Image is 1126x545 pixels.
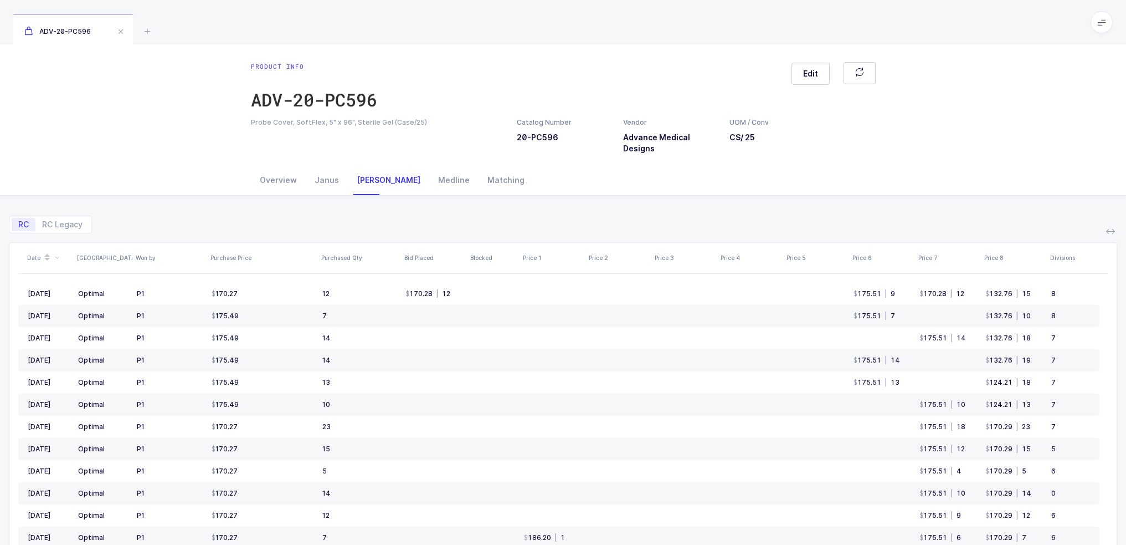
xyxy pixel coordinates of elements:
div: 6 [1051,533,1090,542]
div: P1 [137,445,145,454]
div: 175.51 [854,289,881,298]
div: 15 [322,445,330,454]
div: 8 [1051,312,1090,320]
span: | [881,378,891,386]
div: Price 1 [523,253,582,262]
div: Divisions [1050,253,1096,262]
div: Price 2 [589,253,648,262]
div: 6 [947,533,961,542]
div: 12 [322,289,330,298]
div: 170.29 [985,445,1012,454]
button: Edit [791,63,830,85]
div: P1 [137,356,145,365]
div: Optimal [78,467,105,476]
div: 7 [322,533,327,542]
div: [DATE] [28,533,69,542]
div: 12 [433,289,450,298]
div: 9 [881,289,895,298]
span: | [1012,489,1022,497]
div: [DATE] [28,467,69,476]
div: 23 [1012,422,1030,431]
div: Price 3 [655,253,714,262]
div: 14 [322,356,331,365]
span: | [947,467,957,475]
div: Overview [251,165,306,195]
span: RC Legacy [42,221,83,228]
div: 170.29 [985,489,1012,498]
div: 19 [1012,356,1031,365]
div: 10 [1012,312,1031,320]
div: 175.51 [854,312,881,320]
div: Optimal [78,378,105,387]
span: | [947,511,957,519]
div: 7 [1051,422,1090,431]
div: 132.76 [985,312,1012,320]
div: 13 [881,378,899,387]
span: Edit [803,68,818,79]
div: Janus [306,165,348,195]
span: | [947,400,957,409]
div: 175.51 [919,400,947,409]
div: 6 [1051,511,1090,520]
span: 170.27 [212,489,238,498]
div: Won by [136,253,204,262]
div: Price 6 [852,253,912,262]
div: P1 [137,312,145,320]
div: 170.29 [985,422,1012,431]
div: [DATE] [28,334,69,343]
div: 13 [1012,400,1031,409]
div: 1 [551,533,565,542]
div: P1 [137,489,145,498]
div: Optimal [78,511,105,520]
div: 175.51 [919,511,947,520]
span: / 25 [741,133,755,142]
div: Price 8 [984,253,1043,262]
div: 5 [322,467,327,476]
div: Optimal [78,422,105,431]
span: | [947,533,957,542]
div: 10 [947,489,965,498]
span: | [947,289,956,298]
div: 124.21 [985,400,1012,409]
div: P1 [137,467,145,476]
div: Purchase Price [210,253,315,262]
div: 124.21 [985,378,1012,387]
div: 0 [1051,489,1090,498]
div: 13 [322,378,330,387]
span: | [881,312,891,320]
span: 170.27 [212,511,238,520]
span: | [1012,467,1022,475]
div: Product info [251,62,377,71]
span: | [1012,289,1022,298]
div: [DATE] [28,489,69,498]
span: 170.27 [212,445,238,454]
div: 14 [1012,489,1031,498]
span: 170.27 [212,533,238,542]
div: 23 [322,422,331,431]
span: 170.27 [212,467,238,476]
div: Optimal [78,289,105,298]
div: Optimal [78,312,105,320]
span: | [433,289,442,298]
span: 175.49 [212,400,239,409]
div: P1 [137,334,145,343]
span: RC [18,221,29,228]
div: [DATE] [28,511,69,520]
div: P1 [137,378,145,387]
div: Optimal [78,489,105,498]
span: | [947,489,957,497]
div: [DATE] [28,445,69,454]
div: Optimal [78,445,105,454]
span: | [881,289,891,298]
div: 170.29 [985,533,1012,542]
span: | [947,445,957,453]
div: 14 [881,356,900,365]
span: 175.49 [212,312,239,320]
div: P1 [137,533,145,542]
span: | [1012,356,1022,364]
span: | [1012,533,1022,542]
div: Date [27,248,70,267]
div: 9 [947,511,961,520]
div: 8 [1051,289,1090,298]
div: 175.51 [919,533,947,542]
